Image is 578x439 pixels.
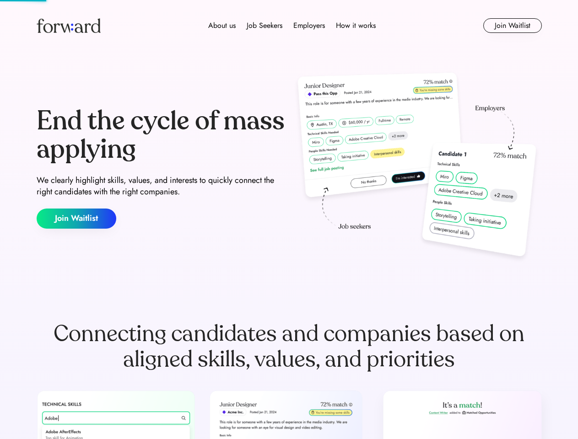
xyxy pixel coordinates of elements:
div: About us [208,20,236,31]
button: Join Waitlist [37,209,116,229]
img: Forward logo [37,18,101,33]
div: Connecting candidates and companies based on aligned skills, values, and priorities [37,321,542,372]
div: How it works [336,20,376,31]
button: Join Waitlist [483,18,542,33]
div: Job Seekers [247,20,282,31]
img: hero-image.png [293,70,542,266]
div: End the cycle of mass applying [37,107,286,163]
div: We clearly highlight skills, values, and interests to quickly connect the right candidates with t... [37,175,286,198]
div: Employers [293,20,325,31]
